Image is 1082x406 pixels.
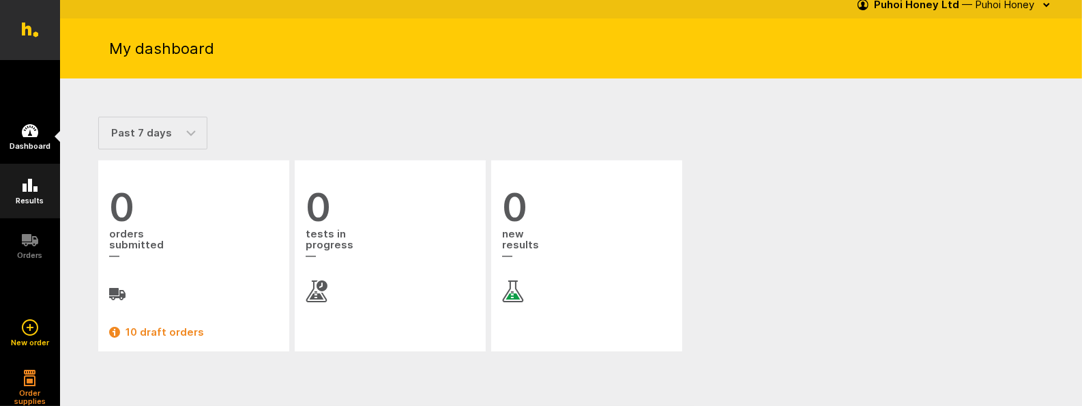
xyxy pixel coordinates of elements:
span: orders submitted [109,227,278,264]
h5: Results [16,197,44,205]
span: tests in progress [306,227,475,264]
h5: New order [11,338,49,347]
a: 10 draft orders [109,324,278,340]
a: 0 orderssubmitted [109,188,278,302]
a: 0 tests inprogress [306,188,475,302]
h5: Dashboard [10,142,50,150]
span: 0 [306,188,475,227]
span: 0 [109,188,278,227]
h5: Order supplies [10,389,50,405]
span: new results [502,227,671,264]
h5: Orders [18,251,43,259]
span: 0 [502,188,671,227]
h1: My dashboard [109,38,214,59]
a: 0 newresults [502,188,671,302]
